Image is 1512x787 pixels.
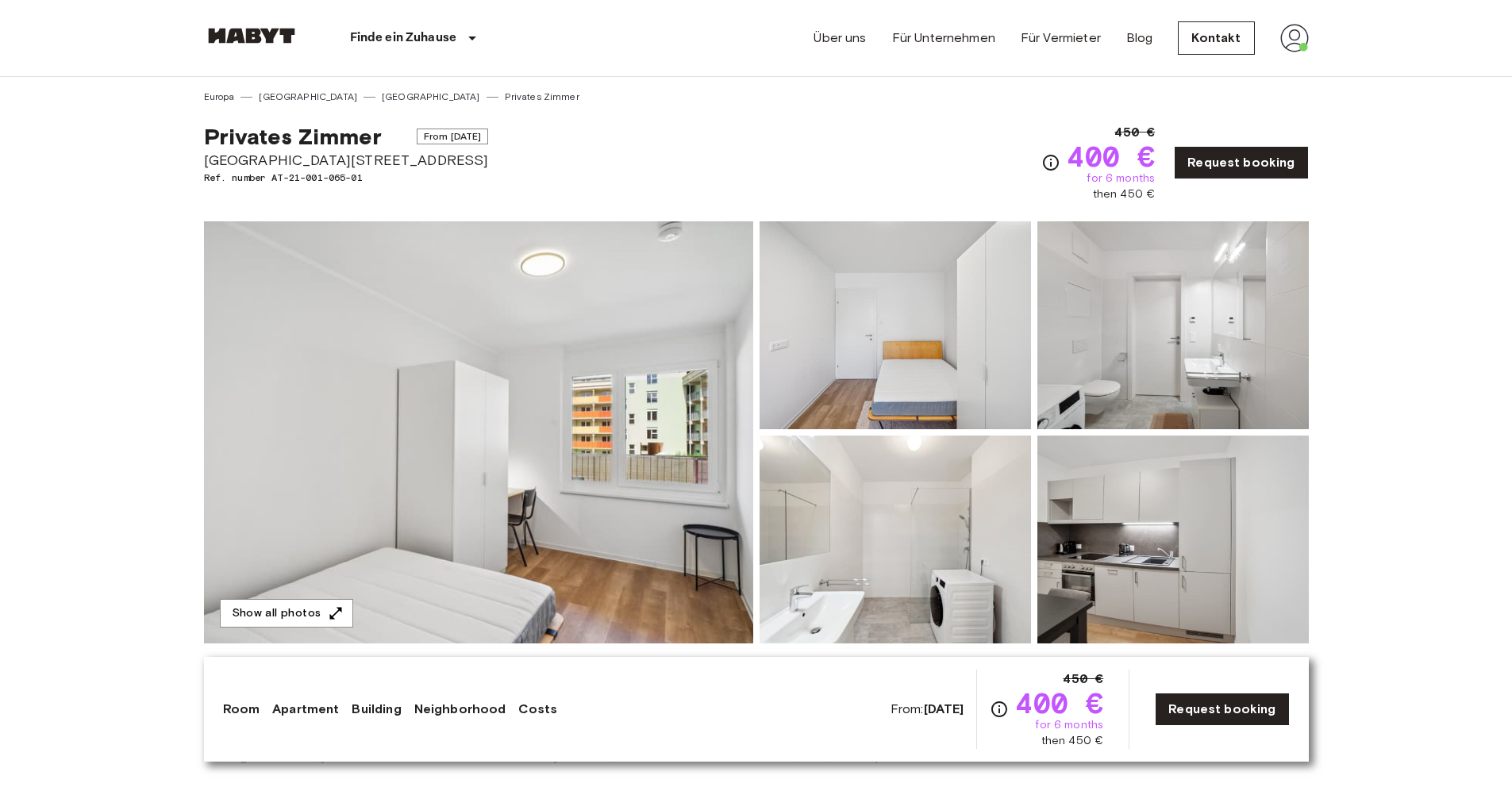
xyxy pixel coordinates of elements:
img: Habyt [204,28,299,44]
p: Finde ein Zuhause [350,29,457,48]
img: Picture of unit AT-21-001-065-01 [760,436,1031,643]
span: 400 € [1067,142,1155,171]
span: Privates Zimmer [204,123,382,150]
svg: Check cost overview for full price breakdown. Please note that discounts apply to new joiners onl... [990,700,1009,719]
span: then 450 € [1093,186,1156,202]
img: Marketing picture of unit AT-21-001-065-01 [204,221,753,643]
a: Room [223,700,260,719]
a: Costs [518,700,557,719]
button: Show all photos [220,599,353,628]
span: [GEOGRAPHIC_DATA][STREET_ADDRESS] [204,150,489,171]
span: From: [891,701,964,718]
a: [GEOGRAPHIC_DATA] [259,90,357,104]
span: From [DATE] [417,129,489,144]
img: avatar [1280,24,1309,52]
span: 450 € [1063,670,1103,689]
a: Blog [1126,29,1153,48]
img: Picture of unit AT-21-001-065-01 [760,221,1031,429]
svg: Check cost overview for full price breakdown. Please note that discounts apply to new joiners onl... [1041,153,1060,172]
span: then 450 € [1041,733,1104,749]
b: [DATE] [924,701,964,716]
span: for 6 months [1035,717,1103,733]
a: Request booking [1174,146,1308,179]
a: Apartment [272,700,339,719]
a: Kontakt [1178,21,1254,55]
a: Für Unternehmen [892,29,995,48]
a: Building [352,700,401,719]
span: Ref. number AT-21-001-065-01 [204,171,489,185]
a: Für Vermieter [1021,29,1101,48]
a: Neighborhood [414,700,506,719]
img: Picture of unit AT-21-001-065-01 [1037,436,1309,643]
a: Über uns [814,29,866,48]
a: Request booking [1155,693,1289,726]
img: Picture of unit AT-21-001-065-01 [1037,221,1309,429]
span: for 6 months [1087,171,1155,186]
span: 400 € [1015,689,1103,717]
span: 450 € [1114,123,1155,142]
a: Privates Zimmer [505,90,579,104]
a: Europa [204,90,235,104]
a: [GEOGRAPHIC_DATA] [382,90,480,104]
